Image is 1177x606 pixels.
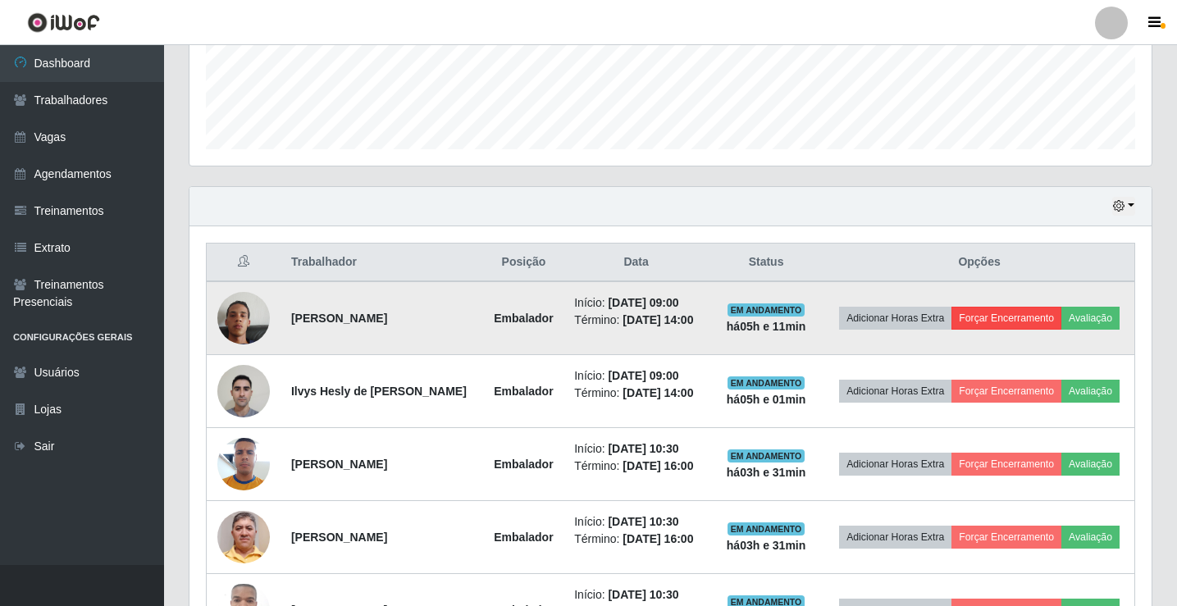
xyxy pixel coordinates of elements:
img: 1714420702903.jpeg [217,356,270,426]
button: Avaliação [1061,380,1120,403]
button: Forçar Encerramento [951,453,1061,476]
time: [DATE] 09:00 [608,296,678,309]
button: Adicionar Horas Extra [839,380,951,403]
strong: Ilvys Hesly de [PERSON_NAME] [291,385,467,398]
button: Avaliação [1061,307,1120,330]
th: Posição [483,244,565,282]
th: Trabalhador [281,244,483,282]
img: CoreUI Logo [27,12,100,33]
strong: Embalador [494,385,553,398]
button: Forçar Encerramento [951,380,1061,403]
time: [DATE] 16:00 [623,532,693,545]
span: EM ANDAMENTO [728,376,805,390]
time: [DATE] 14:00 [623,313,693,326]
strong: Embalador [494,531,553,544]
li: Término: [574,385,698,402]
button: Avaliação [1061,453,1120,476]
th: Opções [824,244,1134,282]
strong: [PERSON_NAME] [291,458,387,471]
time: [DATE] 16:00 [623,459,693,472]
strong: [PERSON_NAME] [291,531,387,544]
button: Adicionar Horas Extra [839,526,951,549]
strong: há 05 h e 11 min [727,320,806,333]
th: Data [564,244,708,282]
th: Status [708,244,824,282]
strong: há 05 h e 01 min [727,393,806,406]
strong: há 03 h e 31 min [727,539,806,552]
time: [DATE] 10:30 [608,515,678,528]
li: Início: [574,586,698,604]
li: Início: [574,440,698,458]
img: 1687914027317.jpeg [217,490,270,584]
time: [DATE] 14:00 [623,386,693,399]
li: Início: [574,513,698,531]
time: [DATE] 09:00 [608,369,678,382]
time: [DATE] 10:30 [608,588,678,601]
button: Adicionar Horas Extra [839,307,951,330]
time: [DATE] 10:30 [608,442,678,455]
button: Adicionar Horas Extra [839,453,951,476]
span: EM ANDAMENTO [728,522,805,535]
li: Término: [574,312,698,329]
img: 1672423155004.jpeg [217,271,270,365]
li: Início: [574,294,698,312]
button: Forçar Encerramento [951,526,1061,549]
strong: Embalador [494,458,553,471]
button: Forçar Encerramento [951,307,1061,330]
strong: há 03 h e 31 min [727,466,806,479]
li: Término: [574,458,698,475]
img: 1732041677444.jpeg [217,429,270,499]
span: EM ANDAMENTO [728,449,805,462]
strong: Embalador [494,312,553,325]
strong: [PERSON_NAME] [291,312,387,325]
li: Início: [574,367,698,385]
li: Término: [574,531,698,548]
span: EM ANDAMENTO [728,303,805,317]
button: Avaliação [1061,526,1120,549]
